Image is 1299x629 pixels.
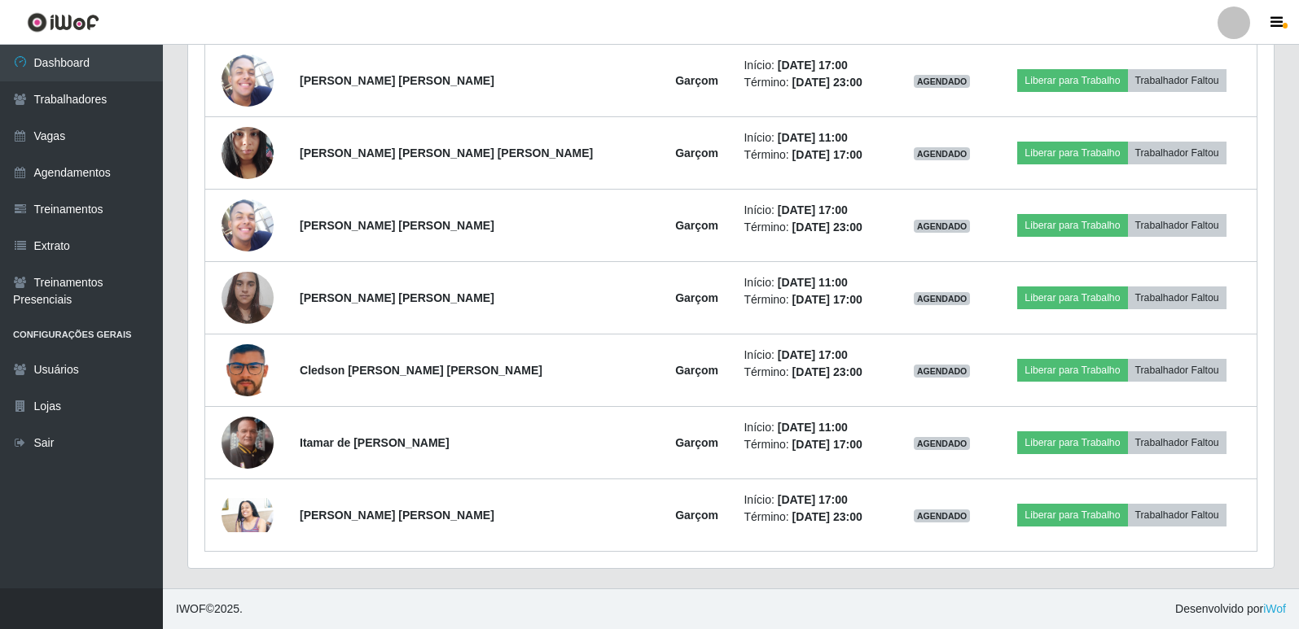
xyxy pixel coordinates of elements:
time: [DATE] 23:00 [792,76,862,89]
time: [DATE] 11:00 [778,131,848,144]
time: [DATE] 11:00 [778,276,848,289]
time: [DATE] 17:00 [778,203,848,216]
li: Início: [744,274,887,291]
span: © 2025 . [176,601,243,618]
li: Término: [744,364,887,381]
img: CoreUI Logo [27,12,99,33]
button: Trabalhador Faltou [1128,142,1227,164]
li: Término: [744,219,887,236]
li: Início: [744,491,887,509]
strong: Garçom [675,436,718,449]
strong: [PERSON_NAME] [PERSON_NAME] [300,219,494,232]
img: 1734444279146.jpeg [222,263,274,332]
img: 1715782979859.jpeg [222,335,274,404]
strong: Itamar de [PERSON_NAME] [300,436,450,449]
span: AGENDADO [914,75,971,88]
strong: [PERSON_NAME] [PERSON_NAME] [300,509,494,522]
button: Liberar para Trabalho [1017,431,1127,454]
strong: [PERSON_NAME] [PERSON_NAME] [300,291,494,304]
strong: Garçom [675,74,718,87]
img: 1745442730986.jpeg [222,417,274,469]
li: Início: [744,419,887,436]
button: Trabalhador Faltou [1128,359,1227,382]
span: AGENDADO [914,437,971,450]
span: Desenvolvido por [1175,601,1286,618]
li: Início: [744,202,887,219]
li: Início: [744,129,887,146]
button: Liberar para Trabalho [1017,286,1127,309]
strong: Garçom [675,219,718,232]
button: Trabalhador Faltou [1128,214,1227,237]
time: [DATE] 23:00 [792,221,862,234]
button: Liberar para Trabalho [1017,504,1127,526]
time: [DATE] 17:00 [778,348,848,361]
strong: [PERSON_NAME] [PERSON_NAME] [PERSON_NAME] [300,146,593,159]
strong: Garçom [675,364,718,377]
strong: Garçom [675,509,718,522]
time: [DATE] 23:00 [792,510,862,523]
li: Término: [744,74,887,91]
button: Trabalhador Faltou [1128,69,1227,92]
span: AGENDADO [914,147,971,160]
span: AGENDADO [914,292,971,305]
img: 1693441138055.jpeg [222,199,274,251]
li: Início: [744,57,887,74]
button: Liberar para Trabalho [1017,214,1127,237]
strong: [PERSON_NAME] [PERSON_NAME] [300,74,494,87]
li: Término: [744,146,887,164]
img: 1737978086826.jpeg [222,498,274,533]
button: Trabalhador Faltou [1128,504,1227,526]
img: 1693441138055.jpeg [222,55,274,107]
button: Liberar para Trabalho [1017,142,1127,164]
li: Término: [744,291,887,308]
time: [DATE] 17:00 [792,293,862,306]
span: IWOF [176,602,206,615]
span: AGENDADO [914,509,971,522]
span: AGENDADO [914,365,971,378]
time: [DATE] 17:00 [778,59,848,72]
strong: Cledson [PERSON_NAME] [PERSON_NAME] [300,364,542,377]
a: iWof [1263,602,1286,615]
time: [DATE] 23:00 [792,365,862,378]
li: Início: [744,347,887,364]
button: Liberar para Trabalho [1017,359,1127,382]
li: Término: [744,509,887,526]
button: Trabalhador Faltou [1128,286,1227,309]
img: 1699963072939.jpeg [222,118,274,187]
time: [DATE] 17:00 [778,493,848,506]
span: AGENDADO [914,220,971,233]
time: [DATE] 17:00 [792,438,862,451]
button: Trabalhador Faltou [1128,431,1227,454]
strong: Garçom [675,146,718,159]
strong: Garçom [675,291,718,304]
li: Término: [744,436,887,453]
button: Liberar para Trabalho [1017,69,1127,92]
time: [DATE] 11:00 [778,421,848,434]
time: [DATE] 17:00 [792,148,862,161]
